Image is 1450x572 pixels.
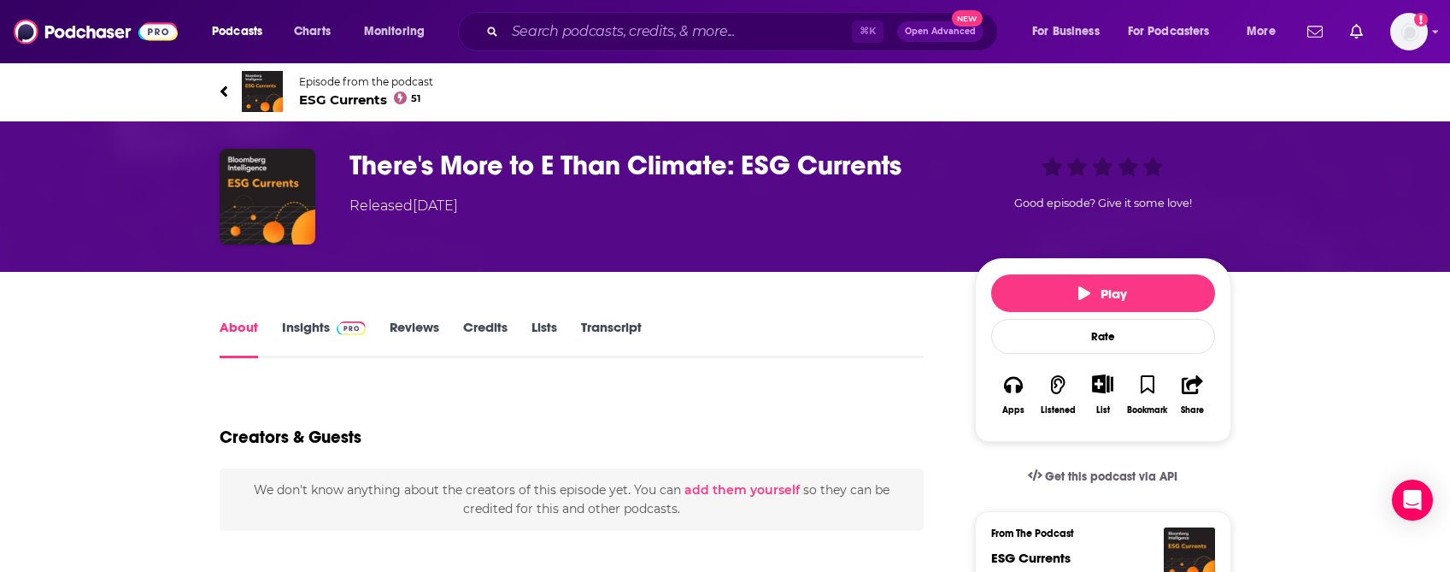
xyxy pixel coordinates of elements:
[299,75,433,88] span: Episode from the podcast
[1414,13,1428,27] svg: Add a profile image
[1085,374,1120,393] button: Show More Button
[220,71,725,112] a: ESG CurrentsEpisode from the podcastESG Currents51
[349,196,458,216] div: Released [DATE]
[1002,405,1024,416] div: Apps
[1390,13,1428,50] span: Logged in as inkhouseNYC
[14,15,178,48] img: Podchaser - Follow, Share and Rate Podcasts
[411,95,420,103] span: 51
[1032,20,1100,44] span: For Business
[905,27,976,36] span: Open Advanced
[463,319,508,358] a: Credits
[1036,363,1080,426] button: Listened
[1390,13,1428,50] img: User Profile
[282,319,367,358] a: InsightsPodchaser Pro
[337,321,367,335] img: Podchaser Pro
[474,12,1014,51] div: Search podcasts, credits, & more...
[1096,404,1110,416] div: List
[952,10,983,27] span: New
[283,18,341,45] a: Charts
[1045,469,1177,484] span: Get this podcast via API
[1390,13,1428,50] button: Show profile menu
[1247,20,1276,44] span: More
[1343,17,1370,46] a: Show notifications dropdown
[1125,363,1170,426] button: Bookmark
[299,91,433,108] span: ESG Currents
[294,20,331,44] span: Charts
[242,71,283,112] img: ESG Currents
[1235,18,1297,45] button: open menu
[1128,20,1210,44] span: For Podcasters
[352,18,447,45] button: open menu
[1392,480,1433,521] div: Open Intercom Messenger
[991,363,1036,426] button: Apps
[991,550,1071,566] a: ESG Currents
[1181,405,1204,416] div: Share
[991,528,1201,540] h3: From The Podcast
[220,319,258,358] a: About
[531,319,557,358] a: Lists
[684,483,800,497] button: add them yourself
[1300,17,1330,46] a: Show notifications dropdown
[505,18,852,45] input: Search podcasts, credits, & more...
[1014,456,1192,498] a: Get this podcast via API
[991,319,1215,354] div: Rate
[1170,363,1214,426] button: Share
[1078,286,1127,302] span: Play
[220,149,315,245] img: There's More to E Than Climate: ESG Currents
[1041,405,1076,416] div: Listened
[364,20,425,44] span: Monitoring
[390,319,439,358] a: Reviews
[1127,405,1167,416] div: Bookmark
[254,482,889,516] span: We don't know anything about the creators of this episode yet . You can so they can be credited f...
[897,21,983,42] button: Open AdvancedNew
[1020,18,1121,45] button: open menu
[349,149,948,182] h1: There's More to E Than Climate: ESG Currents
[212,20,262,44] span: Podcasts
[1080,363,1124,426] div: Show More ButtonList
[220,427,361,448] h2: Creators & Guests
[1117,18,1235,45] button: open menu
[991,274,1215,312] button: Play
[581,319,642,358] a: Transcript
[852,21,884,43] span: ⌘ K
[1014,197,1192,209] span: Good episode? Give it some love!
[200,18,285,45] button: open menu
